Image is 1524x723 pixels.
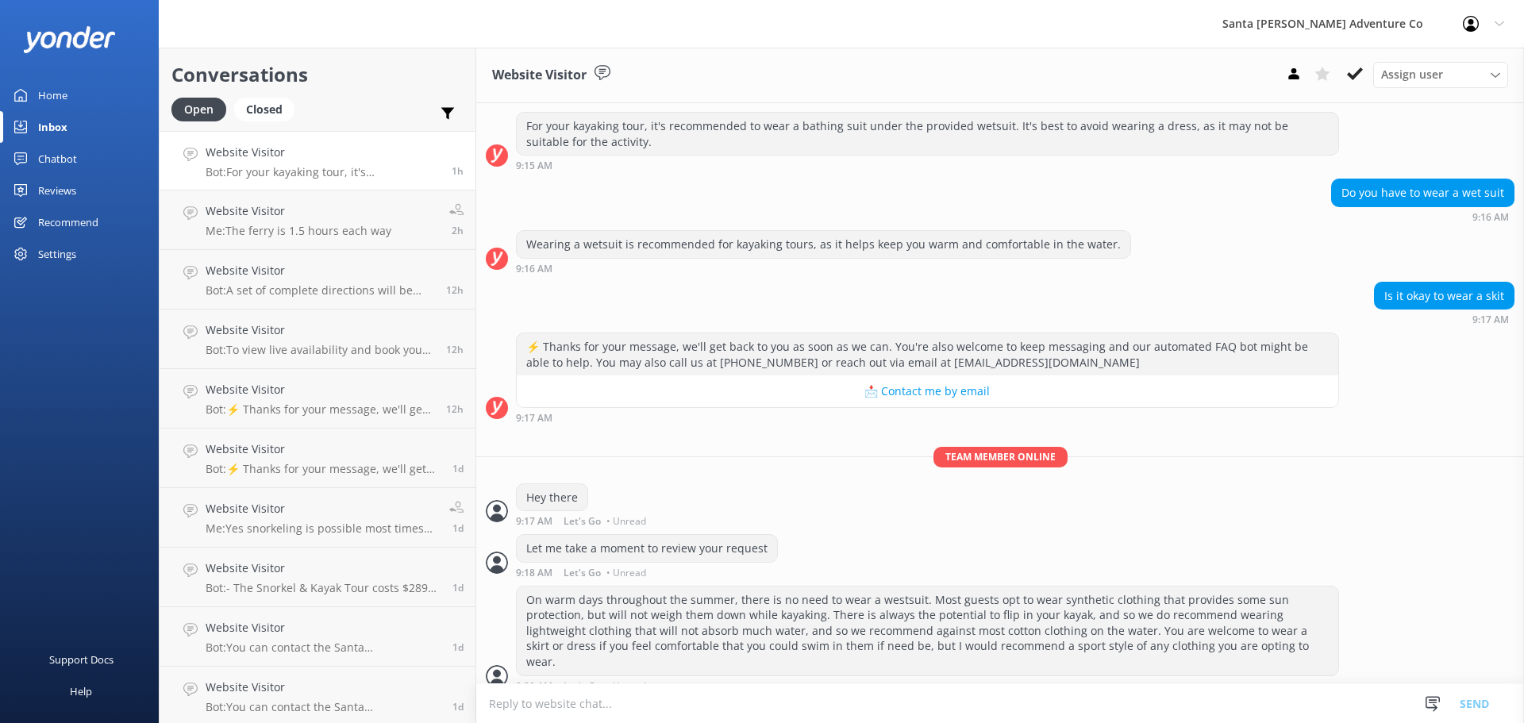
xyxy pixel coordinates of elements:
[171,98,226,121] div: Open
[70,675,92,707] div: Help
[446,343,464,356] span: 10:03pm 17-Aug-2025 (UTC -07:00) America/Tijuana
[1472,213,1509,222] strong: 9:16 AM
[516,517,552,526] strong: 9:17 AM
[606,568,646,578] span: • Unread
[171,100,234,117] a: Open
[516,567,778,578] div: 09:18am 18-Aug-2025 (UTC -07:00) America/Tijuana
[160,250,475,310] a: Website VisitorBot:A set of complete directions will be included in your confirmation email. It i...
[1331,211,1514,222] div: 09:16am 18-Aug-2025 (UTC -07:00) America/Tijuana
[516,264,552,274] strong: 9:16 AM
[206,440,441,458] h4: Website Visitor
[933,447,1068,467] span: Team member online
[606,682,646,691] span: • Unread
[516,682,552,691] strong: 9:20 AM
[206,700,441,714] p: Bot: You can contact the Santa [PERSON_NAME] Adventure Co. team at [PHONE_NUMBER], or by emailing...
[38,111,67,143] div: Inbox
[160,369,475,429] a: Website VisitorBot:⚡ Thanks for your message, we'll get back to you as soon as we can. You're als...
[206,619,441,636] h4: Website Visitor
[452,700,464,713] span: 05:50am 17-Aug-2025 (UTC -07:00) America/Tijuana
[516,515,650,526] div: 09:17am 18-Aug-2025 (UTC -07:00) America/Tijuana
[160,429,475,488] a: Website VisitorBot:⚡ Thanks for your message, we'll get back to you as soon as we can. You're als...
[160,310,475,369] a: Website VisitorBot:To view live availability and book your Santa [PERSON_NAME] Adventure tour, pl...
[517,535,777,562] div: Let me take a moment to review your request
[206,144,440,161] h4: Website Visitor
[206,343,434,357] p: Bot: To view live availability and book your Santa [PERSON_NAME] Adventure tour, please visit [UR...
[38,143,77,175] div: Chatbot
[206,202,391,220] h4: Website Visitor
[206,679,441,696] h4: Website Visitor
[452,521,464,535] span: 09:12am 17-Aug-2025 (UTC -07:00) America/Tijuana
[206,262,434,279] h4: Website Visitor
[564,682,601,691] span: Let's Go
[38,79,67,111] div: Home
[206,165,440,179] p: Bot: For your kayaking tour, it's recommended to wear a bathing suit under the provided wetsuit. ...
[492,65,587,86] h3: Website Visitor
[206,402,434,417] p: Bot: ⚡ Thanks for your message, we'll get back to you as soon as we can. You're also welcome to k...
[1472,94,1509,104] strong: 9:15 AM
[49,644,114,675] div: Support Docs
[517,113,1338,155] div: For your kayaking tour, it's recommended to wear a bathing suit under the provided wetsuit. It's ...
[234,98,294,121] div: Closed
[517,375,1338,407] button: 📩 Contact me by email
[171,60,464,90] h2: Conversations
[206,560,441,577] h4: Website Visitor
[160,607,475,667] a: Website VisitorBot:You can contact the Santa [PERSON_NAME] Adventure Co. team at [PHONE_NUMBER], ...
[234,100,302,117] a: Closed
[516,160,1339,171] div: 09:15am 18-Aug-2025 (UTC -07:00) America/Tijuana
[160,190,475,250] a: Website VisitorMe:The ferry is 1.5 hours each way2h
[516,413,552,423] strong: 9:17 AM
[564,568,601,578] span: Let's Go
[206,581,441,595] p: Bot: - The Snorkel & Kayak Tour costs $289 per person plus ferry transportation ($70 for adults, ...
[1374,313,1514,325] div: 09:17am 18-Aug-2025 (UTC -07:00) America/Tijuana
[517,586,1338,675] div: On warm days throughout the summer, there is no need to wear a westsuit. Most guests opt to wear ...
[1373,62,1508,87] div: Assign User
[1332,179,1514,206] div: Do you have to wear a wet suit
[517,231,1130,258] div: Wearing a wetsuit is recommended for kayaking tours, as it helps keep you warm and comfortable in...
[160,548,475,607] a: Website VisitorBot:- The Snorkel & Kayak Tour costs $289 per person plus ferry transportation ($7...
[38,206,98,238] div: Recommend
[1375,283,1514,310] div: Is it okay to wear a skit
[452,164,464,178] span: 09:15am 18-Aug-2025 (UTC -07:00) America/Tijuana
[452,581,464,594] span: 09:07am 17-Aug-2025 (UTC -07:00) America/Tijuana
[606,517,646,526] span: • Unread
[24,26,115,52] img: yonder-white-logo.png
[206,283,434,298] p: Bot: A set of complete directions will be included in your confirmation email. It is helpful to h...
[516,680,1339,691] div: 09:20am 18-Aug-2025 (UTC -07:00) America/Tijuana
[206,462,441,476] p: Bot: ⚡ Thanks for your message, we'll get back to you as soon as we can. You're also welcome to k...
[206,500,437,517] h4: Website Visitor
[516,161,552,171] strong: 9:15 AM
[446,402,464,416] span: 09:58pm 17-Aug-2025 (UTC -07:00) America/Tijuana
[516,412,1339,423] div: 09:17am 18-Aug-2025 (UTC -07:00) America/Tijuana
[516,263,1131,274] div: 09:16am 18-Aug-2025 (UTC -07:00) America/Tijuana
[1472,315,1509,325] strong: 9:17 AM
[206,521,437,536] p: Me: Yes snorkeling is possible most times dependent on your tour choice and timing. If you were o...
[206,321,434,339] h4: Website Visitor
[516,568,552,578] strong: 9:18 AM
[38,238,76,270] div: Settings
[452,462,464,475] span: 09:34am 17-Aug-2025 (UTC -07:00) America/Tijuana
[517,484,587,511] div: Hey there
[446,283,464,297] span: 10:32pm 17-Aug-2025 (UTC -07:00) America/Tijuana
[206,381,434,398] h4: Website Visitor
[206,224,391,238] p: Me: The ferry is 1.5 hours each way
[206,640,441,655] p: Bot: You can contact the Santa [PERSON_NAME] Adventure Co. team at [PHONE_NUMBER], or by emailing...
[1381,66,1443,83] span: Assign user
[160,131,475,190] a: Website VisitorBot:For your kayaking tour, it's recommended to wear a bathing suit under the prov...
[452,640,464,654] span: 09:02am 17-Aug-2025 (UTC -07:00) America/Tijuana
[160,488,475,548] a: Website VisitorMe:Yes snorkeling is possible most times dependent on your tour choice and timing....
[38,175,76,206] div: Reviews
[564,517,601,526] span: Let's Go
[452,224,464,237] span: 08:21am 18-Aug-2025 (UTC -07:00) America/Tijuana
[517,333,1338,375] div: ⚡ Thanks for your message, we'll get back to you as soon as we can. You're also welcome to keep m...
